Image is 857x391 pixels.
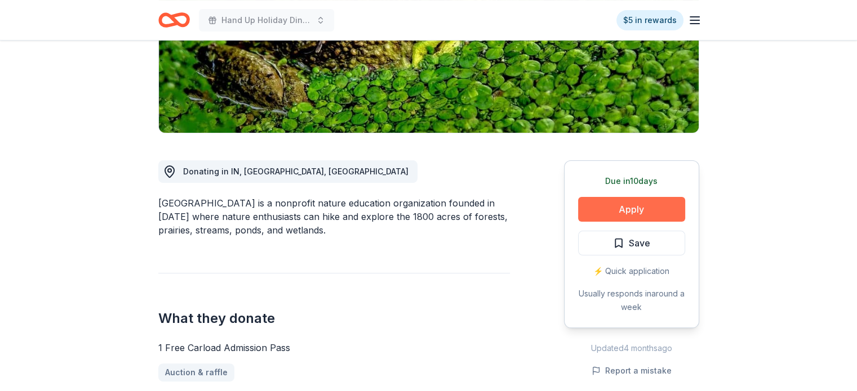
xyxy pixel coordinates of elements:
div: Usually responds in around a week [578,287,685,314]
h2: What they donate [158,309,510,327]
div: Updated 4 months ago [564,341,699,355]
a: Home [158,7,190,33]
div: ⚡️ Quick application [578,264,685,278]
div: 1 Free Carload Admission Pass [158,341,510,354]
button: Hand Up Holiday Dinner and Auction [199,9,334,32]
div: [GEOGRAPHIC_DATA] is a nonprofit nature education organization founded in [DATE] where nature ent... [158,196,510,237]
button: Report a mistake [592,364,672,377]
a: $5 in rewards [616,10,683,30]
button: Apply [578,197,685,222]
span: Hand Up Holiday Dinner and Auction [221,14,312,27]
div: Due in 10 days [578,174,685,188]
span: Donating in IN, [GEOGRAPHIC_DATA], [GEOGRAPHIC_DATA] [183,167,408,176]
a: Auction & raffle [158,363,234,381]
span: Save [629,236,650,250]
button: Save [578,231,685,255]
